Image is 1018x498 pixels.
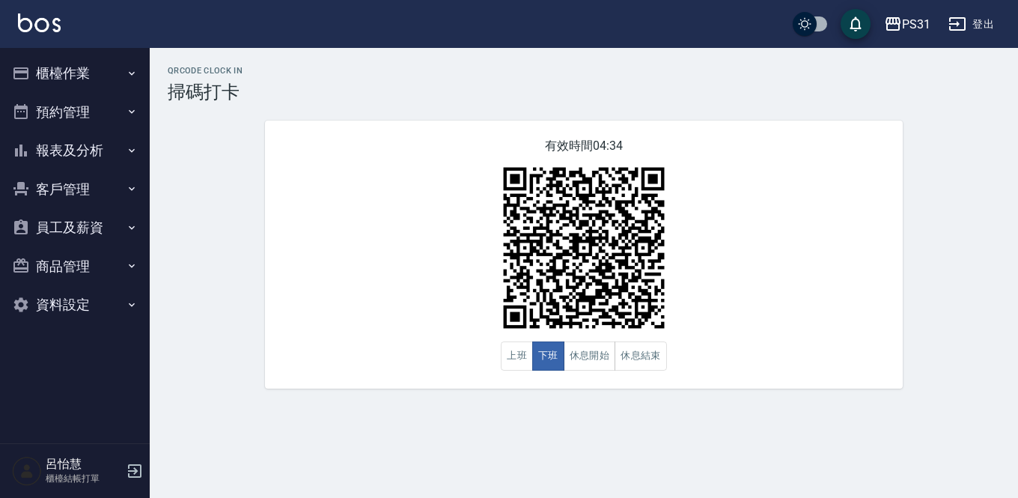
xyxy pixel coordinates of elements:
button: 資料設定 [6,285,144,324]
h2: QRcode Clock In [168,66,1000,76]
div: PS31 [902,15,930,34]
button: 報表及分析 [6,131,144,170]
button: 登出 [942,10,1000,38]
img: Logo [18,13,61,32]
button: PS31 [878,9,936,40]
button: 員工及薪資 [6,208,144,247]
button: 休息結束 [615,341,667,371]
button: 客戶管理 [6,170,144,209]
button: 商品管理 [6,247,144,286]
h5: 呂怡慧 [46,457,122,472]
img: Person [12,456,42,486]
button: 預約管理 [6,93,144,132]
button: 櫃檯作業 [6,54,144,93]
div: 有效時間 04:34 [265,121,903,389]
h3: 掃碼打卡 [168,82,1000,103]
button: 上班 [501,341,533,371]
button: save [841,9,871,39]
button: 下班 [532,341,564,371]
button: 休息開始 [564,341,616,371]
p: 櫃檯結帳打單 [46,472,122,485]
